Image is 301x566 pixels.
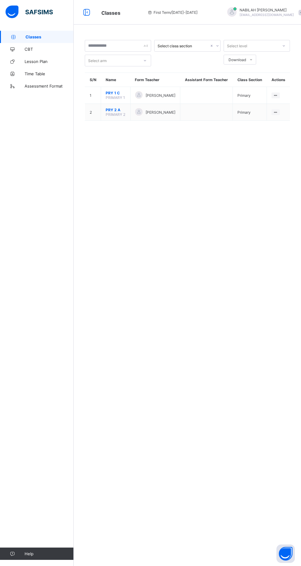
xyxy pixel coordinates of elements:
th: S/N [85,73,101,87]
div: Select level [227,40,247,52]
img: safsims [6,6,53,18]
span: Classes [101,10,120,16]
div: Select arm [88,55,107,66]
th: Actions [267,73,290,87]
span: CBT [25,47,74,52]
span: Primary [237,110,251,115]
span: Classes [25,34,74,39]
th: Name [101,73,131,87]
th: Assistant Form Teacher [180,73,233,87]
span: Primary [237,93,251,98]
span: PRY 2 A [106,108,126,112]
span: PRY 1 C [106,91,126,95]
span: Time Table [25,71,74,76]
span: session/term information [147,10,197,15]
span: PRIMARY 2 [106,112,125,117]
span: Assessment Format [25,84,74,88]
span: Download [229,57,246,62]
button: Open asap [276,544,295,563]
td: 2 [85,104,101,121]
td: 1 [85,87,101,104]
span: NABILAH [PERSON_NAME] [240,8,294,12]
span: Help [25,551,73,556]
span: [PERSON_NAME] [146,93,175,98]
th: Class Section [233,73,267,87]
th: Form Teacher [130,73,180,87]
span: PRIMARY 1 [106,95,125,100]
span: [PERSON_NAME] [146,110,175,115]
span: Lesson Plan [25,59,74,64]
div: Select class section [158,44,209,48]
span: [EMAIL_ADDRESS][DOMAIN_NAME] [240,13,294,17]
